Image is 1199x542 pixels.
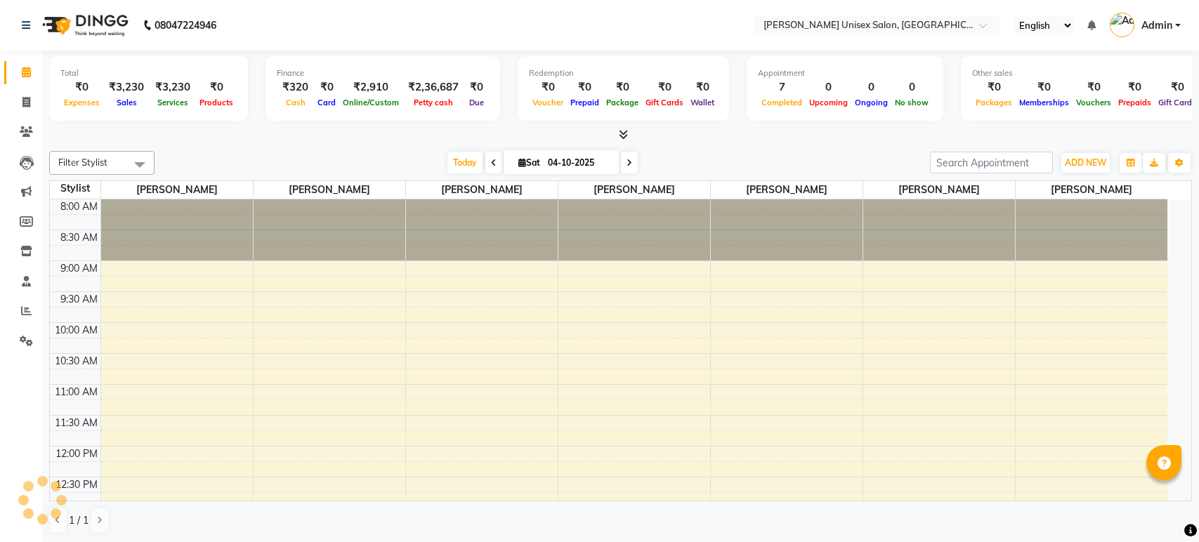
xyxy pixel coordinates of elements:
[339,79,402,95] div: ₹2,910
[314,79,339,95] div: ₹0
[101,181,253,199] span: [PERSON_NAME]
[339,98,402,107] span: Online/Custom
[891,79,932,95] div: 0
[277,67,489,79] div: Finance
[58,230,100,245] div: 8:30 AM
[972,79,1016,95] div: ₹0
[154,98,192,107] span: Services
[1016,79,1073,95] div: ₹0
[515,157,544,168] span: Sat
[52,323,100,338] div: 10:00 AM
[806,79,851,95] div: 0
[60,67,237,79] div: Total
[687,79,718,95] div: ₹0
[930,152,1053,173] input: Search Appointment
[863,181,1015,199] span: [PERSON_NAME]
[891,98,932,107] span: No show
[402,79,464,95] div: ₹2,36,687
[567,79,603,95] div: ₹0
[53,477,100,492] div: 12:30 PM
[150,79,196,95] div: ₹3,230
[1141,18,1172,33] span: Admin
[529,98,567,107] span: Voucher
[254,181,405,199] span: [PERSON_NAME]
[196,79,237,95] div: ₹0
[603,98,642,107] span: Package
[1073,98,1115,107] span: Vouchers
[758,79,806,95] div: 7
[406,181,558,199] span: [PERSON_NAME]
[567,98,603,107] span: Prepaid
[58,199,100,214] div: 8:00 AM
[53,447,100,461] div: 12:00 PM
[758,67,932,79] div: Appointment
[113,98,140,107] span: Sales
[69,513,89,528] span: 1 / 1
[410,98,457,107] span: Petty cash
[314,98,339,107] span: Card
[529,67,718,79] div: Redemption
[103,79,150,95] div: ₹3,230
[1073,79,1115,95] div: ₹0
[529,79,567,95] div: ₹0
[642,98,687,107] span: Gift Cards
[196,98,237,107] span: Products
[282,98,309,107] span: Cash
[36,6,132,45] img: logo
[1115,98,1155,107] span: Prepaids
[277,79,314,95] div: ₹320
[603,79,642,95] div: ₹0
[447,152,483,173] span: Today
[1065,157,1106,168] span: ADD NEW
[155,6,216,45] b: 08047224946
[60,79,103,95] div: ₹0
[60,98,103,107] span: Expenses
[1110,13,1134,37] img: Admin
[972,98,1016,107] span: Packages
[1061,153,1110,173] button: ADD NEW
[466,98,487,107] span: Due
[687,98,718,107] span: Wallet
[851,79,891,95] div: 0
[711,181,863,199] span: [PERSON_NAME]
[558,181,710,199] span: [PERSON_NAME]
[50,181,100,196] div: Stylist
[851,98,891,107] span: Ongoing
[1016,98,1073,107] span: Memberships
[544,152,614,173] input: 2025-10-04
[806,98,851,107] span: Upcoming
[1115,79,1155,95] div: ₹0
[464,79,489,95] div: ₹0
[642,79,687,95] div: ₹0
[52,416,100,430] div: 11:30 AM
[58,292,100,307] div: 9:30 AM
[58,157,107,168] span: Filter Stylist
[58,261,100,276] div: 9:00 AM
[758,98,806,107] span: Completed
[52,354,100,369] div: 10:30 AM
[52,385,100,399] div: 11:00 AM
[1016,181,1168,199] span: [PERSON_NAME]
